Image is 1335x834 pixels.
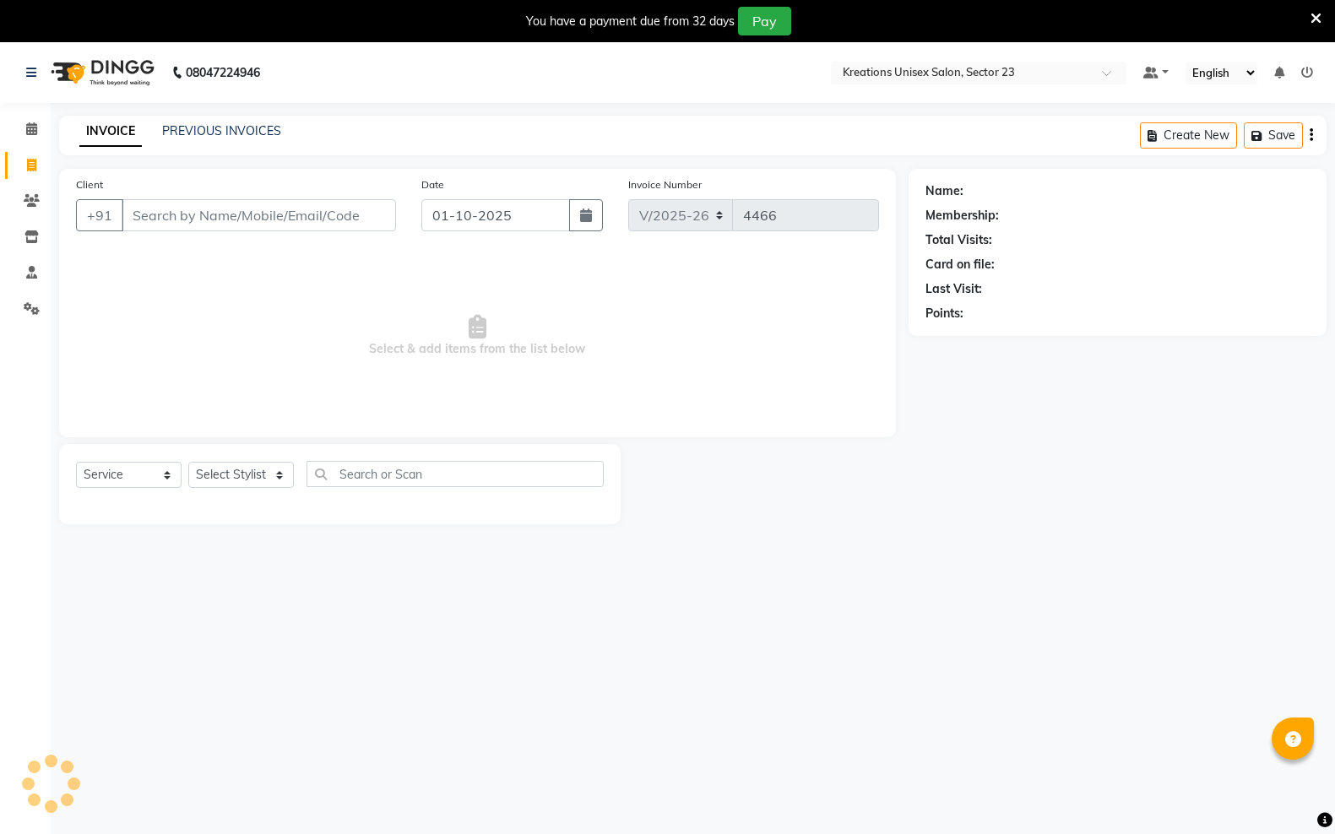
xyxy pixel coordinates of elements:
input: Search or Scan [307,461,604,487]
img: logo [43,49,159,96]
div: Name: [925,182,963,200]
div: Card on file: [925,256,995,273]
button: Pay [738,7,791,35]
input: Search by Name/Mobile/Email/Code [122,199,396,231]
iframe: chat widget [1264,766,1318,817]
a: INVOICE [79,116,142,147]
div: Membership: [925,207,999,225]
div: Last Visit: [925,280,982,298]
div: You have a payment due from 32 days [526,13,735,30]
label: Client [76,177,103,192]
label: Invoice Number [628,177,702,192]
label: Date [421,177,444,192]
div: Points: [925,305,963,322]
span: Select & add items from the list below [76,252,879,420]
div: Total Visits: [925,231,992,249]
button: Create New [1140,122,1237,149]
button: Save [1244,122,1303,149]
b: 08047224946 [186,49,260,96]
button: +91 [76,199,123,231]
a: PREVIOUS INVOICES [162,123,281,138]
